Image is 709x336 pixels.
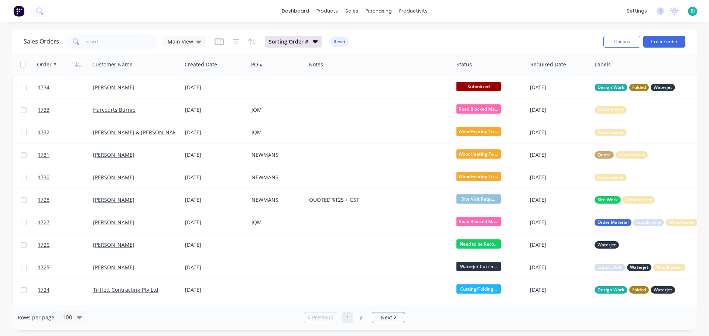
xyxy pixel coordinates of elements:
a: [PERSON_NAME] [93,174,134,181]
div: [DATE] [185,196,246,204]
button: Reset [330,37,349,47]
span: Need to be Reco... [456,239,501,249]
span: Woodheater [669,219,695,226]
div: [DATE] [530,84,589,91]
a: [PERSON_NAME] [93,219,134,226]
span: Waterjet [597,241,616,249]
span: Waterjet Cuttin... [456,262,501,271]
span: Design Work [597,286,624,294]
span: WoodHeating To ... [456,172,501,181]
div: [DATE] [530,286,589,294]
div: purchasing [362,6,395,17]
div: [DATE] [185,219,246,226]
div: [DATE] [530,151,589,159]
span: Waterjet [654,286,672,294]
div: [DATE] [530,129,589,136]
button: Site WorkWoodheater [595,196,655,204]
div: Order # [37,61,56,68]
span: Woodheater [597,129,624,136]
div: sales [342,6,362,17]
span: Road Blocked Ma... [456,104,501,114]
span: Road Blocked Ma... [456,217,501,226]
a: [PERSON_NAME] [93,196,134,203]
button: Design WorkFoldedWaterjet [595,286,675,294]
div: PO # [251,61,263,68]
span: Woodheater [597,174,624,181]
div: [DATE] [185,151,246,159]
div: products [313,6,342,17]
div: [DATE] [185,174,246,181]
div: Customer Name [92,61,133,68]
div: [DATE] [185,129,246,136]
div: productivity [395,6,431,17]
span: Woodheater [619,151,645,159]
span: Waterjet [630,264,648,271]
span: 1725 [38,264,49,271]
a: 1731 [38,144,93,166]
a: Triffett Contracting Pty Ltd [93,286,158,293]
span: Woodheater [597,106,624,114]
a: [PERSON_NAME] & [PERSON_NAME] [93,129,182,136]
span: Supply Only [597,264,622,271]
a: 1727 [38,211,93,233]
a: Harcourts Burnie [93,106,136,113]
button: Sorting:Order # [265,36,322,48]
div: NEWMANS [251,174,301,181]
button: Woodheater [595,174,627,181]
a: Page 2 [356,312,367,323]
a: 1725 [38,256,93,278]
span: Next [381,314,392,321]
span: 1731 [38,151,49,159]
a: 1733 [38,99,93,121]
a: [PERSON_NAME] [93,84,134,91]
span: 1727 [38,219,49,226]
a: [PERSON_NAME] [93,241,134,248]
a: Next page [372,314,405,321]
span: BJ [691,8,695,14]
span: Site Visit Requ... [456,194,501,204]
div: [DATE] [530,174,589,181]
span: Sorting: Order # [269,38,308,45]
div: [DATE] [530,264,589,271]
div: Required Date [530,61,566,68]
span: Design Work [597,84,624,91]
ul: Pagination [301,312,408,323]
div: JQM [251,106,301,114]
span: Waterjet [654,84,672,91]
span: 1730 [38,174,49,181]
a: 1732 [38,121,93,143]
div: NEWMANS [251,196,301,204]
button: Woodheater [595,106,627,114]
button: Options [603,36,640,48]
a: 1722 [38,301,93,323]
div: Created Date [185,61,217,68]
div: [DATE] [530,219,589,226]
span: Folded [632,84,646,91]
span: Site Work [597,196,618,204]
a: 1724 [38,279,93,301]
button: Order MaterialSupply OnlyWoodheater [595,219,698,226]
button: Create order [643,36,685,48]
span: Previous [312,314,333,321]
button: Supply OnlyWaterjetWoodheater [595,264,685,271]
span: 1733 [38,106,49,114]
div: [DATE] [530,106,589,114]
span: Supply Only [636,219,661,226]
div: [DATE] [530,196,589,204]
button: QuoteWoodheater [595,151,648,159]
span: Folded [632,286,646,294]
input: Search... [86,34,158,49]
span: Main View [168,38,193,45]
div: settings [623,6,651,17]
div: [DATE] [185,106,246,114]
span: 1732 [38,129,49,136]
button: Woodheater [595,129,627,136]
a: dashboard [278,6,313,17]
a: Previous page [304,314,337,321]
span: Submitted [456,82,501,91]
span: Order Material [597,219,628,226]
div: [DATE] [185,241,246,249]
span: WoodHeating To ... [456,149,501,159]
span: 1728 [38,196,49,204]
div: Status [456,61,472,68]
